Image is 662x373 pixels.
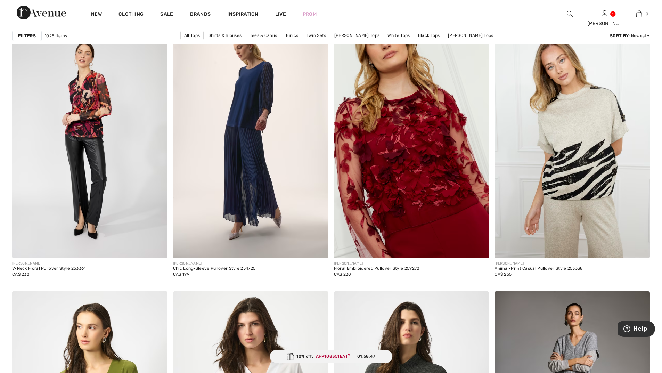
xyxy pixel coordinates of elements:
[12,272,30,277] span: CA$ 230
[12,25,167,258] img: V-Neck Floral Pullover Style 253361. Begonia/orange
[444,31,497,40] a: [PERSON_NAME] Tops
[618,321,655,338] iframe: Opens a widget where you can find more information
[303,10,317,18] a: Prom
[173,272,189,277] span: CA$ 199
[12,266,86,271] div: V-Neck Floral Pullover Style 253361
[357,353,375,359] span: 01:58:47
[180,31,204,40] a: All Tops
[315,245,321,251] img: plus_v2.svg
[44,33,67,39] span: 1025 items
[622,10,656,18] a: 0
[495,272,512,277] span: CA$ 255
[282,31,302,40] a: Tunics
[246,31,281,40] a: Tees & Camis
[91,11,102,18] a: New
[190,11,211,18] a: Brands
[567,10,573,18] img: search the website
[227,11,258,18] span: Inspiration
[610,33,650,39] div: : Newest
[495,266,583,271] div: Animal-Print Casual Pullover Style 253338
[334,261,420,266] div: [PERSON_NAME]
[646,11,648,17] span: 0
[495,25,650,258] img: Animal-Print Casual Pullover Style 253338. Beige/Black
[334,272,351,277] span: CA$ 230
[18,33,36,39] strong: Filters
[270,350,393,363] div: 10% off:
[173,25,328,258] a: Chic Long-Sleeve Pullover Style 254725. Midnight Blue
[160,11,173,18] a: Sale
[384,31,413,40] a: White Tops
[415,31,443,40] a: Black Tops
[587,20,621,27] div: [PERSON_NAME]
[17,6,66,19] img: 1ère Avenue
[118,11,144,18] a: Clothing
[334,266,420,271] div: Floral Embroidered Pullover Style 259270
[303,31,330,40] a: Twin Sets
[636,10,642,18] img: My Bag
[173,261,255,266] div: [PERSON_NAME]
[205,31,245,40] a: Shirts & Blouses
[331,31,383,40] a: [PERSON_NAME] Tops
[287,353,294,360] img: Gift.svg
[12,261,86,266] div: [PERSON_NAME]
[316,354,345,359] ins: AFP108351EA
[495,261,583,266] div: [PERSON_NAME]
[173,266,255,271] div: Chic Long-Sleeve Pullover Style 254725
[602,10,607,18] img: My Info
[275,10,286,18] a: Live
[610,33,629,38] strong: Sort By
[602,10,607,17] a: Sign In
[334,25,489,258] img: Floral Embroidered Pullover Style 259270. Imperial red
